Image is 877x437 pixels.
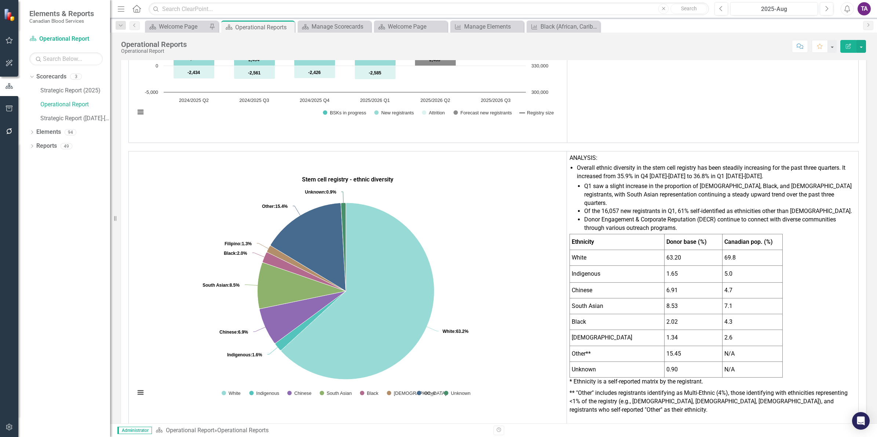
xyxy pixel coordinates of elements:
[421,98,450,103] text: 2025/2026 Q2
[308,70,321,75] text: -2,426
[239,98,269,103] text: 2024/2025 Q3
[219,330,248,335] text: 6.9%
[29,9,94,18] span: Elements & Reports
[461,110,512,115] text: Forecast new registrants
[36,73,66,81] a: Scorecards
[305,190,336,195] text: 0.9%
[159,22,207,31] div: Welcome Page
[203,283,240,288] text: 8.5%
[394,390,446,396] text: [DEMOGRAPHIC_DATA]
[40,100,110,109] a: Operational Report
[262,204,288,209] text: 15.4%
[666,238,707,245] strong: Donor base (%)
[381,110,414,115] text: New registrants
[3,8,17,21] img: ClearPoint Strategy
[281,203,434,379] path: White, 63.2.
[531,89,548,95] text: 300,000
[666,254,681,261] span: 63.20
[222,391,241,396] button: Show White
[528,22,598,31] a: Black (African, Caribbean, Black) donor base size (WB, Stem)
[275,291,346,350] path: Indigenous, 1.65.
[235,23,293,32] div: Operational Reports
[267,246,346,291] path: Filipino, 1.34.
[417,391,436,396] button: Show Other
[294,38,335,66] path: 2024/2025 Q4, 5,156. New registrants.
[135,107,146,117] button: View chart menu, Chart
[323,110,366,115] button: Show BSKs in progress
[572,238,594,245] strong: Ethnicity
[270,203,346,291] path: Other, 15.45.
[29,18,94,24] small: Canadian Blood Services
[666,350,681,357] span: 15.45
[481,98,510,103] text: 2025/2026 Q3
[229,390,241,396] text: White
[258,262,346,309] path: South Asian, 8.53.
[217,427,269,434] div: Operational Reports
[131,184,564,404] div: Chart. Highcharts interactive chart.
[248,70,261,76] text: -2,561
[376,22,445,31] a: Welcome Page
[572,287,592,294] span: Chinese
[569,154,856,425] span: ANALYSIS:
[300,98,330,103] text: 2024/2025 Q4
[263,252,346,291] path: Black, 2.02.
[287,391,312,396] button: Show Chinese
[225,241,242,246] tspan: Filipino:
[262,204,275,209] tspan: Other:
[443,329,469,334] text: 63.2%
[227,352,252,357] tspan: Indigenous:
[360,98,390,103] text: 2025/2026 Q1
[569,378,703,385] span: * Ethnicity is a self-reported matrix by the registrant.
[666,334,678,341] span: 1.34
[724,334,732,341] span: 2.6
[670,4,707,14] button: Search
[464,22,522,31] div: Manage Elements
[572,334,632,341] span: [DEMOGRAPHIC_DATA]
[572,366,596,373] span: Unknown
[584,216,836,231] span: Donor Engagement & Corporate Reputation (DECR) continue to connect with diverse communities throu...
[227,352,262,357] text: 1.6%
[341,203,346,291] path: Unknown, 0.9.
[312,22,369,31] div: Manage Scorecards
[724,302,732,309] span: 7.1
[374,110,414,115] button: Show New registrants
[572,254,586,261] span: White
[121,40,187,48] div: Operational Reports
[174,50,215,66] path: 2024/2025 Q2, 2,907. New registrants.
[531,63,548,69] text: 330,000
[367,390,379,396] text: Black
[666,318,678,325] span: 2.02
[724,350,735,357] span: N/A
[65,129,76,135] div: 94
[203,283,230,288] tspan: South Asian:
[29,52,103,65] input: Search Below...
[131,184,560,404] svg: Interactive chart
[234,52,275,66] path: 2024/2025 Q3, 2,494. New registrants.
[234,66,275,79] path: 2024/2025 Q3, -2,561. Attrition.
[415,52,456,66] path: 2025/2026 Q2, 2,433. Forecast new registrants.
[36,142,57,150] a: Reports
[61,143,72,149] div: 49
[121,48,187,54] div: Operational Report
[443,329,456,334] tspan: White:
[733,5,815,14] div: 2025-Aug
[666,366,678,373] span: 0.90
[388,22,445,31] div: Welcome Page
[527,110,554,115] text: Registry size
[135,387,146,397] button: View chart menu, Chart
[724,287,732,294] span: 4.7
[360,391,379,396] button: Show Black
[584,208,852,214] span: Of the 16,057 new registrants in Q1, 61% self-identified as ethnicities other than [DEMOGRAPHIC_D...
[145,89,158,95] text: -5,000
[188,70,200,75] text: -2,434
[724,270,732,277] span: 5.0
[166,427,214,434] a: Operational Report
[451,390,470,396] text: Unknown
[452,22,522,31] a: Manage Elements
[294,390,312,396] text: Chinese
[666,302,678,309] span: 8.53
[147,22,207,31] a: Welcome Page
[225,241,252,246] text: 1.3%
[36,128,61,136] a: Elements
[666,270,678,277] span: 1.65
